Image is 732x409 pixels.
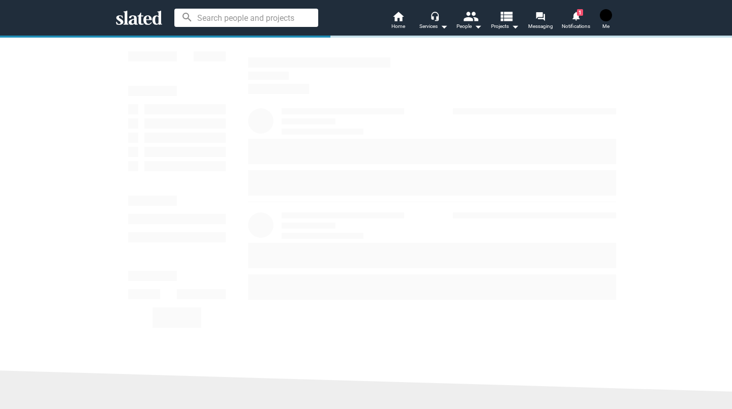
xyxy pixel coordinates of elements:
mat-icon: arrow_drop_down [509,20,521,33]
mat-icon: home [392,10,404,22]
button: Projects [487,10,523,33]
span: Me [602,20,609,33]
button: Services [416,10,451,33]
button: People [451,10,487,33]
a: Messaging [523,10,558,33]
mat-icon: headset_mic [430,11,439,20]
div: People [456,20,482,33]
a: 1Notifications [558,10,594,33]
span: Notifications [562,20,590,33]
span: Projects [491,20,519,33]
img: Jessica Frew [600,9,612,21]
span: Home [391,20,405,33]
mat-icon: view_list [499,9,513,23]
div: Services [419,20,448,33]
input: Search people and projects [174,9,318,27]
mat-icon: arrow_drop_down [472,20,484,33]
span: 1 [577,9,583,16]
mat-icon: people [463,9,478,23]
mat-icon: notifications [571,11,581,20]
mat-icon: arrow_drop_down [438,20,450,33]
mat-icon: forum [535,11,545,21]
button: Jessica FrewMe [594,7,618,34]
span: Messaging [528,20,553,33]
a: Home [380,10,416,33]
